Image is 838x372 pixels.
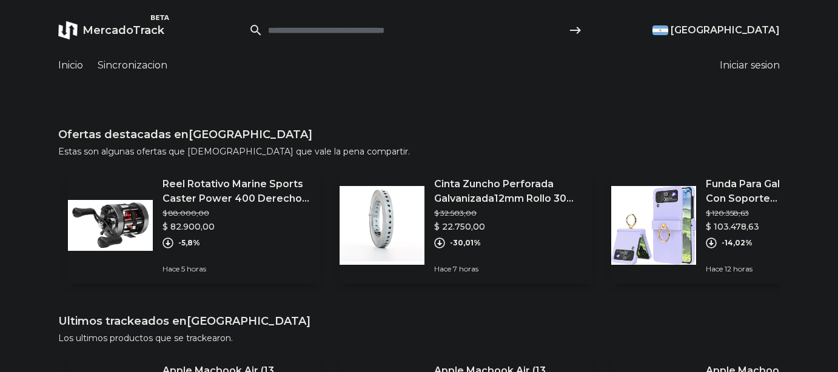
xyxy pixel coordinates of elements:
p: -5,8% [178,238,200,248]
a: MercadoTrackBETA [58,21,164,40]
img: MercadoTrack [58,21,78,40]
p: -14,02% [722,238,753,248]
p: $ 32.503,00 [434,208,582,218]
img: Featured image [611,183,696,268]
p: $ 88.000,00 [163,208,310,218]
p: Reel Rotativo Marine Sports Caster Power 400 Derecho Color Plateado [163,177,310,206]
a: Featured imageReel Rotativo Marine Sports Caster Power 400 Derecho Color Plateado$ 88.000,00$ 82.... [68,167,320,284]
h1: Ultimos trackeados en [GEOGRAPHIC_DATA] [58,313,780,330]
p: Hace 7 horas [434,264,582,274]
a: Inicio [58,58,83,73]
span: MercadoTrack [82,24,164,37]
img: Featured image [68,183,153,268]
p: Cinta Zuncho Perforada Galvanizada12mm Rollo 30m [PERSON_NAME] [434,177,582,206]
p: -30,01% [450,238,481,248]
p: $ 82.900,00 [163,221,310,233]
img: Argentina [652,25,668,35]
img: Featured image [340,183,424,268]
p: $ 22.750,00 [434,221,582,233]
a: Sincronizacion [98,58,167,73]
h1: Ofertas destacadas en [GEOGRAPHIC_DATA] [58,126,780,143]
p: Estas son algunas ofertas que [DEMOGRAPHIC_DATA] que vale la pena compartir. [58,145,780,158]
p: Los ultimos productos que se trackearon. [58,332,780,344]
span: [GEOGRAPHIC_DATA] [671,23,780,38]
button: [GEOGRAPHIC_DATA] [652,23,780,38]
p: Hace 5 horas [163,264,310,274]
a: Featured imageCinta Zuncho Perforada Galvanizada12mm Rollo 30m [PERSON_NAME]$ 32.503,00$ 22.750,0... [340,167,592,284]
span: BETA [146,12,174,24]
button: Iniciar sesion [720,58,780,73]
